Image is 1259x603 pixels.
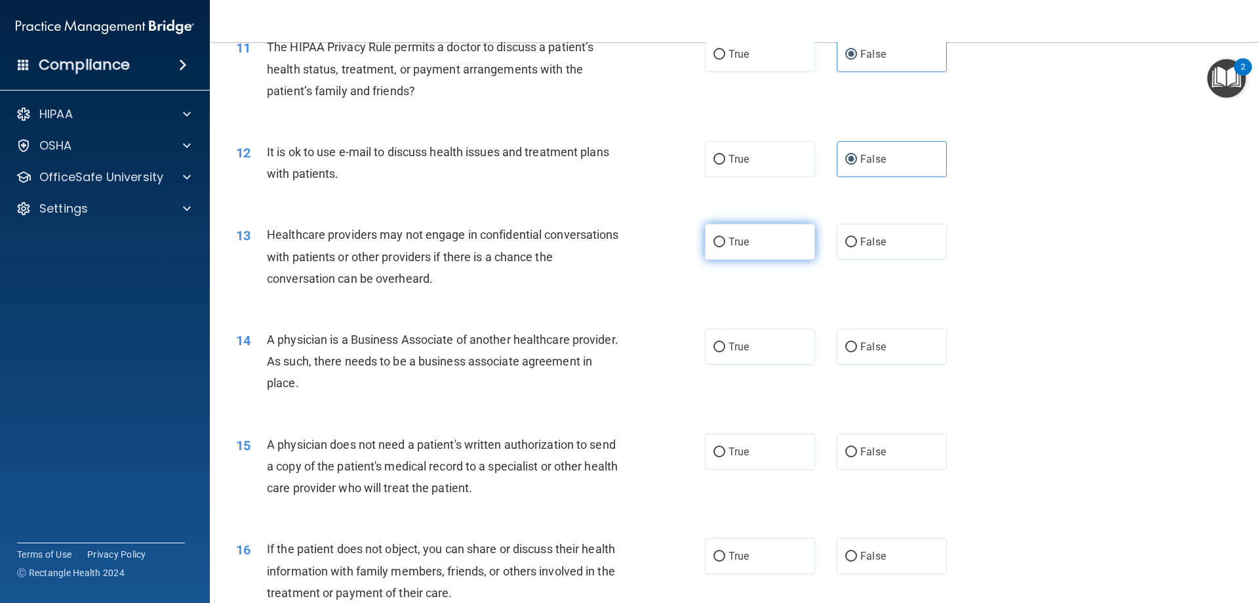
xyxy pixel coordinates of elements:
[267,438,618,495] span: A physician does not need a patient's written authorization to send a copy of the patient's medic...
[1193,512,1243,562] iframe: Drift Widget Chat Controller
[17,548,71,561] a: Terms of Use
[236,333,250,348] span: 14
[845,343,857,352] input: False
[729,550,749,562] span: True
[845,552,857,562] input: False
[713,343,725,352] input: True
[729,48,749,60] span: True
[845,155,857,165] input: False
[713,552,725,562] input: True
[87,548,146,561] a: Privacy Policy
[845,50,857,60] input: False
[16,14,194,40] img: PMB logo
[236,438,250,453] span: 15
[236,145,250,161] span: 12
[39,138,72,154] p: OSHA
[729,236,749,248] span: True
[17,566,125,579] span: Ⓒ Rectangle Health 2024
[860,550,886,562] span: False
[267,333,618,390] span: A physician is a Business Associate of another healthcare provider. As such, there needs to be a ...
[39,201,88,217] p: Settings
[267,228,619,285] span: Healthcare providers may not engage in confidential conversations with patients or other provider...
[860,48,886,60] span: False
[236,542,250,558] span: 16
[267,542,615,599] span: If the patient does not object, you can share or discuss their health information with family mem...
[16,201,191,217] a: Settings
[729,341,749,353] span: True
[16,169,191,185] a: OfficeSafe University
[39,106,73,122] p: HIPAA
[860,446,886,458] span: False
[236,40,250,56] span: 11
[729,153,749,165] span: True
[713,155,725,165] input: True
[860,153,886,165] span: False
[845,238,857,247] input: False
[1241,67,1245,84] div: 2
[845,447,857,457] input: False
[16,138,191,154] a: OSHA
[713,238,725,247] input: True
[267,40,593,97] span: The HIPAA Privacy Rule permits a doctor to discuss a patient’s health status, treatment, or payme...
[860,341,886,353] span: False
[713,447,725,457] input: True
[16,106,191,122] a: HIPAA
[1207,59,1246,98] button: Open Resource Center, 2 new notifications
[729,446,749,458] span: True
[860,236,886,248] span: False
[236,228,250,243] span: 13
[39,169,163,185] p: OfficeSafe University
[713,50,725,60] input: True
[267,145,609,180] span: It is ok to use e-mail to discuss health issues and treatment plans with patients.
[39,56,130,74] h4: Compliance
